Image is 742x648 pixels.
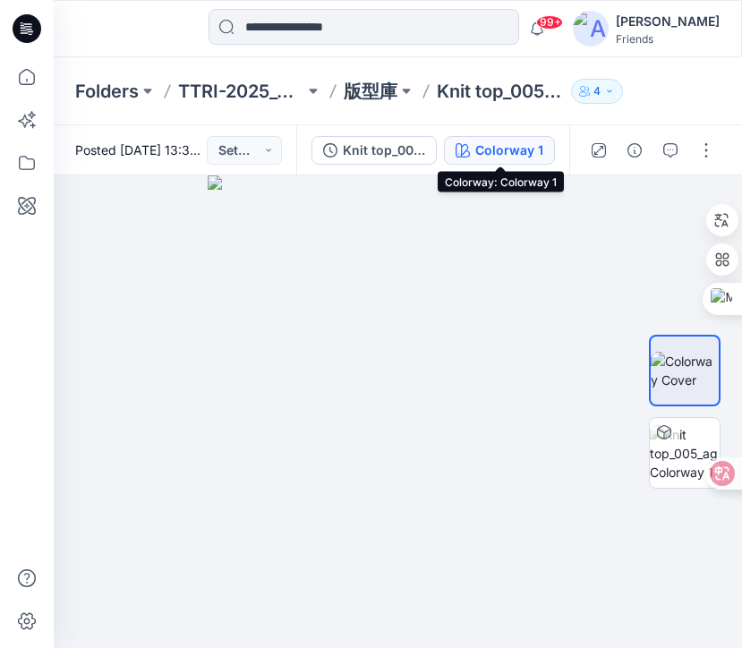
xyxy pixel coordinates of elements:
span: 99+ [536,15,563,30]
p: 4 [593,81,601,101]
span: Posted [DATE] 13:30 by [75,141,207,159]
img: Colorway Cover [651,352,719,389]
div: Knit top_005_ag [343,141,425,160]
a: 版型庫 [344,79,397,104]
button: Colorway 1 [444,136,555,165]
button: 4 [571,79,623,104]
div: Colorway 1 [475,141,543,160]
img: eyJhbGciOiJIUzI1NiIsImtpZCI6IjAiLCJzbHQiOiJzZXMiLCJ0eXAiOiJKV1QifQ.eyJkYXRhIjp7InR5cGUiOiJzdG9yYW... [208,175,589,648]
img: avatar [573,11,609,47]
button: Details [620,136,649,165]
a: TTRI-2025_09 一日體驗 [178,79,304,104]
a: Folders [75,79,139,104]
div: Friends [616,32,720,46]
button: Knit top_005_ag [311,136,437,165]
div: [PERSON_NAME] [616,11,720,32]
img: Knit top_005_ag Colorway 1 [650,425,720,482]
p: Knit top_005_ag [437,79,563,104]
